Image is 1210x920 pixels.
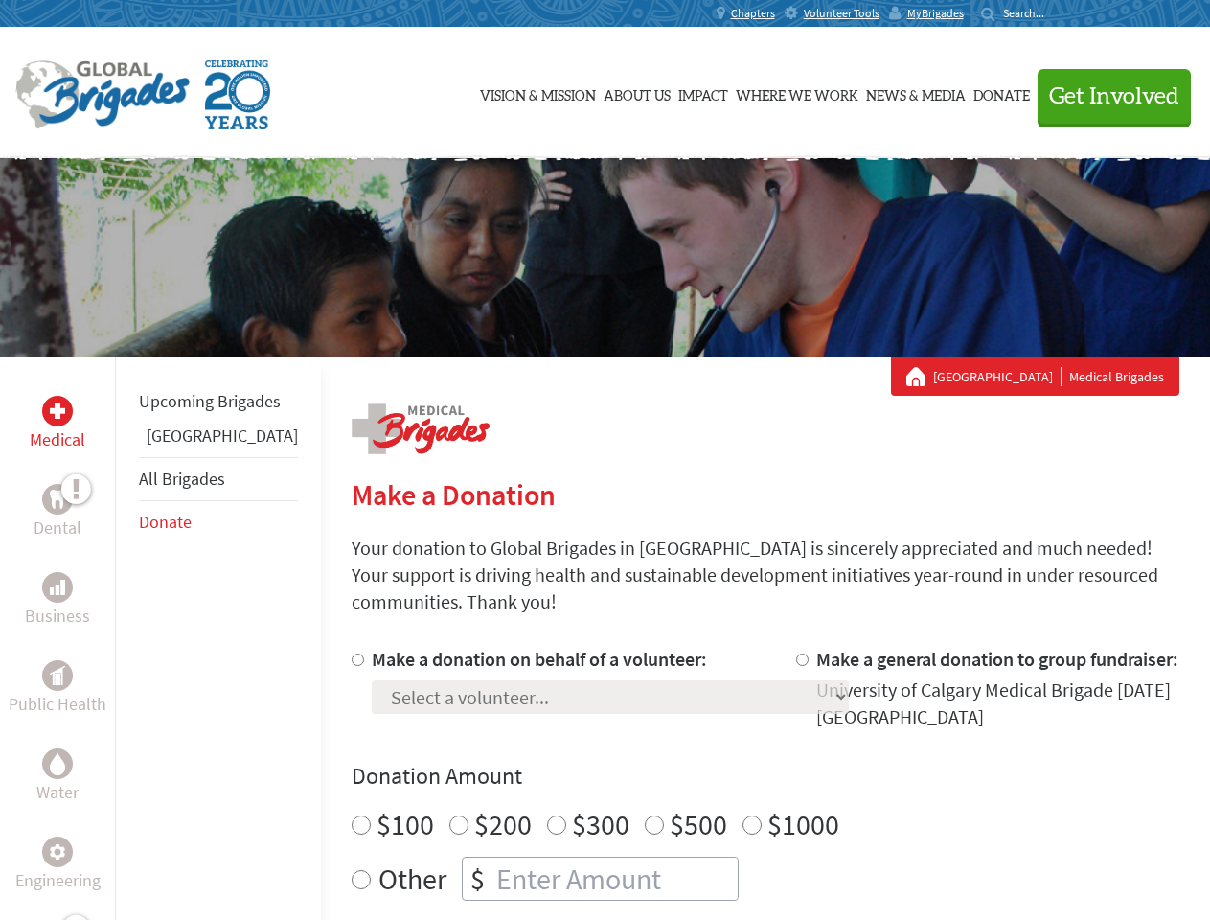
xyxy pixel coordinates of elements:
li: Panama [139,423,298,457]
p: Business [25,603,90,630]
label: $100 [377,806,434,842]
label: Make a general donation to group fundraiser: [816,647,1178,671]
label: Make a donation on behalf of a volunteer: [372,647,707,671]
label: $1000 [767,806,839,842]
img: logo-medical.png [352,403,490,454]
label: Other [378,857,446,901]
a: Donate [973,45,1030,141]
a: DentalDental [34,484,81,541]
label: $500 [670,806,727,842]
img: Global Brigades Celebrating 20 Years [205,60,270,129]
img: Business [50,580,65,595]
a: [GEOGRAPHIC_DATA] [933,367,1062,386]
img: Dental [50,490,65,508]
a: [GEOGRAPHIC_DATA] [147,425,298,447]
h2: Make a Donation [352,477,1179,512]
label: $200 [474,806,532,842]
img: Global Brigades Logo [15,60,190,129]
input: Enter Amount [492,858,738,900]
a: MedicalMedical [30,396,85,453]
img: Medical [50,403,65,419]
a: Upcoming Brigades [139,390,281,412]
span: Chapters [731,6,775,21]
div: University of Calgary Medical Brigade [DATE] [GEOGRAPHIC_DATA] [816,677,1179,730]
a: BusinessBusiness [25,572,90,630]
a: Impact [678,45,728,141]
a: Where We Work [736,45,858,141]
li: Donate [139,501,298,543]
div: Engineering [42,837,73,867]
img: Water [50,752,65,774]
p: Engineering [15,867,101,894]
img: Engineering [50,844,65,860]
input: Search... [1003,6,1058,20]
p: Water [36,779,79,806]
label: $300 [572,806,629,842]
h4: Donation Amount [352,761,1179,792]
span: Volunteer Tools [804,6,879,21]
p: Your donation to Global Brigades in [GEOGRAPHIC_DATA] is sincerely appreciated and much needed! Y... [352,535,1179,615]
span: Get Involved [1049,85,1179,108]
a: Vision & Mission [480,45,596,141]
a: Donate [139,511,192,533]
div: Medical Brigades [906,367,1164,386]
div: Dental [42,484,73,515]
p: Dental [34,515,81,541]
li: Upcoming Brigades [139,380,298,423]
div: Medical [42,396,73,426]
a: About Us [604,45,671,141]
p: Public Health [9,691,106,718]
div: Water [42,748,73,779]
a: News & Media [866,45,966,141]
a: EngineeringEngineering [15,837,101,894]
button: Get Involved [1038,69,1191,124]
li: All Brigades [139,457,298,501]
span: MyBrigades [907,6,964,21]
a: Public HealthPublic Health [9,660,106,718]
a: WaterWater [36,748,79,806]
a: All Brigades [139,468,225,490]
img: Public Health [50,666,65,685]
div: $ [463,858,492,900]
div: Public Health [42,660,73,691]
p: Medical [30,426,85,453]
div: Business [42,572,73,603]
